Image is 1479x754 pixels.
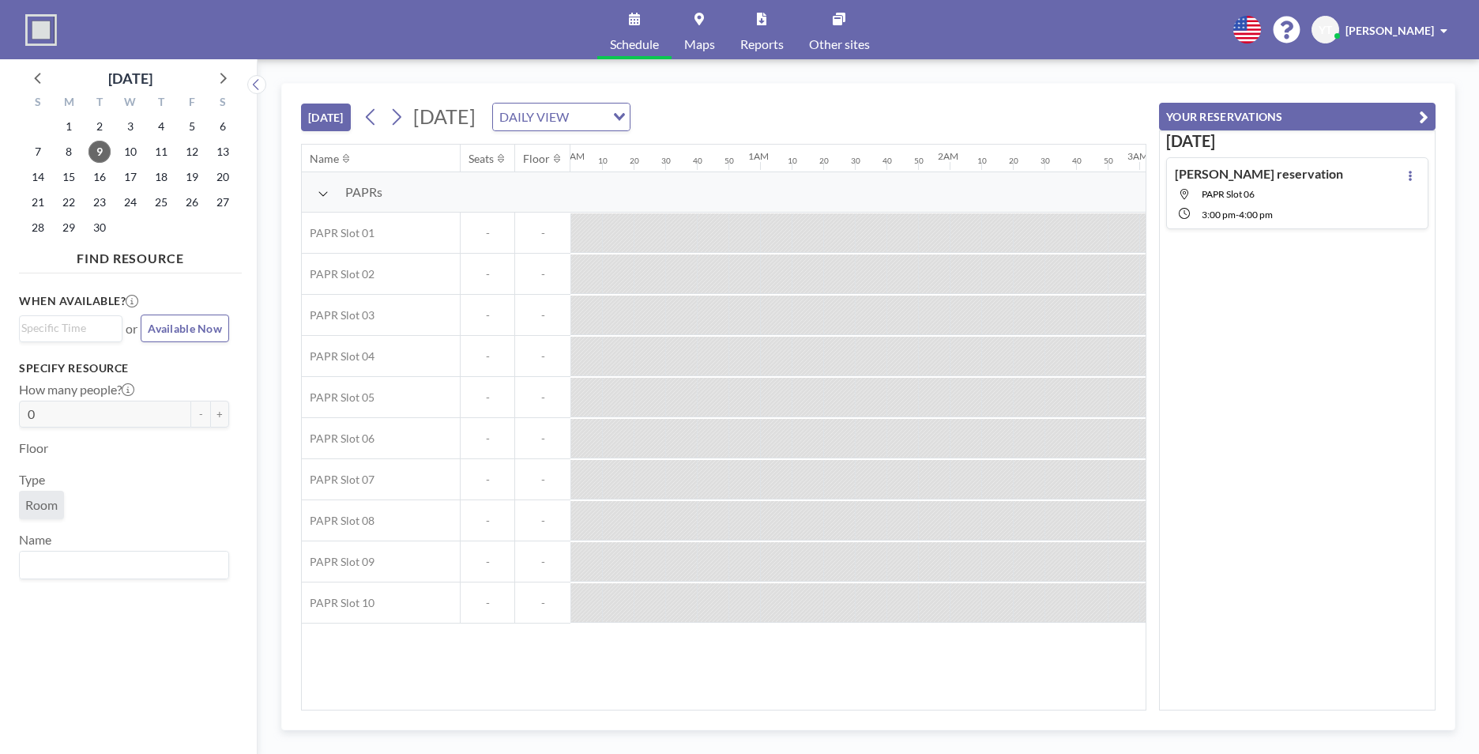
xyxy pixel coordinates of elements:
[150,166,172,188] span: Thursday, September 18, 2025
[461,226,514,240] span: -
[207,93,238,114] div: S
[661,156,671,166] div: 30
[559,150,585,162] div: 12AM
[1202,209,1236,221] span: 3:00 PM
[19,382,134,398] label: How many people?
[58,115,80,138] span: Monday, September 1, 2025
[684,38,715,51] span: Maps
[574,107,604,127] input: Search for option
[191,401,210,428] button: -
[58,141,80,163] span: Monday, September 8, 2025
[119,115,141,138] span: Wednesday, September 3, 2025
[181,191,203,213] span: Friday, September 26, 2025
[150,141,172,163] span: Thursday, September 11, 2025
[148,322,222,335] span: Available Now
[748,150,769,162] div: 1AM
[85,93,115,114] div: T
[630,156,639,166] div: 20
[413,104,476,128] span: [DATE]
[1009,156,1018,166] div: 20
[302,596,374,610] span: PAPR Slot 10
[461,514,514,528] span: -
[23,93,54,114] div: S
[693,156,702,166] div: 40
[25,14,57,46] img: organization-logo
[181,141,203,163] span: Friday, September 12, 2025
[21,555,220,575] input: Search for option
[302,308,374,322] span: PAPR Slot 03
[88,166,111,188] span: Tuesday, September 16, 2025
[515,473,570,487] span: -
[19,440,48,456] label: Floor
[883,156,892,166] div: 40
[345,184,382,200] span: PAPRs
[58,217,80,239] span: Monday, September 29, 2025
[212,191,234,213] span: Saturday, September 27, 2025
[302,349,374,364] span: PAPR Slot 04
[119,191,141,213] span: Wednesday, September 24, 2025
[461,473,514,487] span: -
[851,156,860,166] div: 30
[150,115,172,138] span: Thursday, September 4, 2025
[515,514,570,528] span: -
[809,38,870,51] span: Other sites
[515,267,570,281] span: -
[1072,156,1082,166] div: 40
[977,156,987,166] div: 10
[461,596,514,610] span: -
[19,361,229,375] h3: Specify resource
[108,67,152,89] div: [DATE]
[1202,188,1255,200] span: PAPR Slot 06
[21,319,113,337] input: Search for option
[1319,23,1332,37] span: YT
[88,217,111,239] span: Tuesday, September 30, 2025
[302,226,374,240] span: PAPR Slot 01
[302,473,374,487] span: PAPR Slot 07
[515,226,570,240] span: -
[58,166,80,188] span: Monday, September 15, 2025
[515,390,570,405] span: -
[302,390,374,405] span: PAPR Slot 05
[914,156,924,166] div: 50
[19,244,242,266] h4: FIND RESOURCE
[515,596,570,610] span: -
[58,191,80,213] span: Monday, September 22, 2025
[27,141,49,163] span: Sunday, September 7, 2025
[301,104,351,131] button: [DATE]
[461,308,514,322] span: -
[1127,150,1148,162] div: 3AM
[212,166,234,188] span: Saturday, September 20, 2025
[461,390,514,405] span: -
[610,38,659,51] span: Schedule
[126,321,137,337] span: or
[1041,156,1050,166] div: 30
[938,150,958,162] div: 2AM
[819,156,829,166] div: 20
[461,555,514,569] span: -
[181,115,203,138] span: Friday, September 5, 2025
[598,156,608,166] div: 10
[181,166,203,188] span: Friday, September 19, 2025
[27,217,49,239] span: Sunday, September 28, 2025
[25,497,58,513] span: Room
[493,104,630,130] div: Search for option
[302,432,374,446] span: PAPR Slot 06
[212,115,234,138] span: Saturday, September 6, 2025
[724,156,734,166] div: 50
[19,532,51,548] label: Name
[1236,209,1239,221] span: -
[461,267,514,281] span: -
[515,349,570,364] span: -
[515,432,570,446] span: -
[88,191,111,213] span: Tuesday, September 23, 2025
[212,141,234,163] span: Saturday, September 13, 2025
[210,401,229,428] button: +
[1239,209,1273,221] span: 4:00 PM
[141,315,229,342] button: Available Now
[19,472,45,488] label: Type
[20,316,122,340] div: Search for option
[461,349,514,364] span: -
[515,555,570,569] span: -
[310,152,339,166] div: Name
[115,93,146,114] div: W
